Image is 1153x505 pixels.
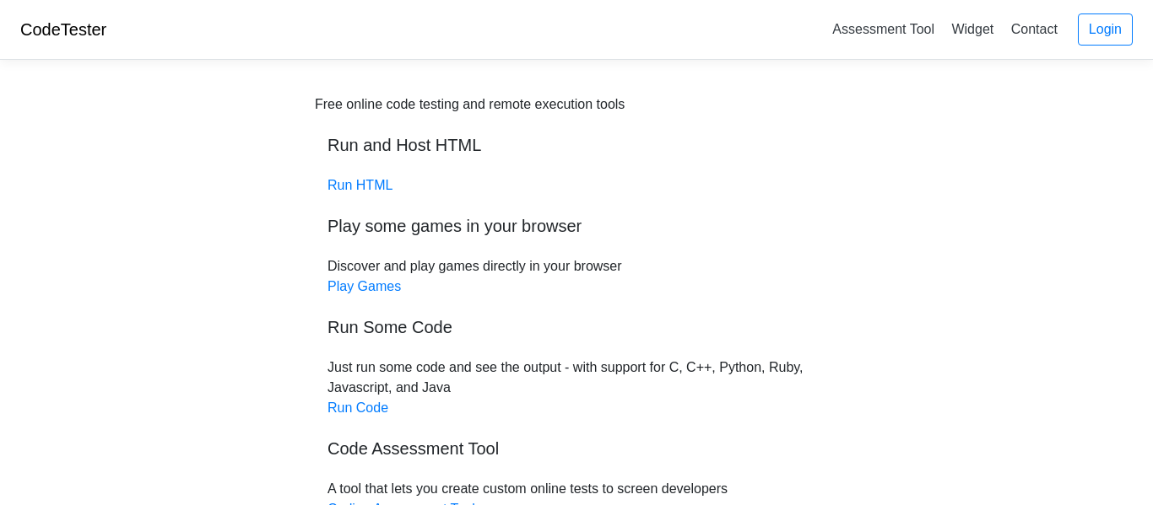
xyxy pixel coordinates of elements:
a: Run Code [327,400,388,415]
a: Run HTML [327,178,392,192]
h5: Run and Host HTML [327,135,826,155]
h5: Code Assessment Tool [327,438,826,459]
a: Login [1078,13,1133,46]
h5: Play some games in your browser [327,216,826,236]
a: Contact [1004,15,1064,43]
div: Free online code testing and remote execution tools [315,94,625,115]
h5: Run Some Code [327,317,826,337]
a: Play Games [327,279,401,293]
a: CodeTester [20,20,106,39]
a: Widget [945,15,1000,43]
a: Assessment Tool [826,15,941,43]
